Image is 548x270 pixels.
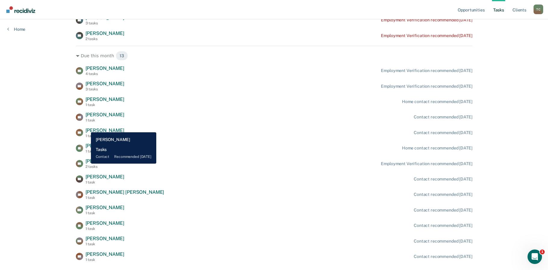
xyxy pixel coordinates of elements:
div: Contact recommended [DATE] [414,223,472,228]
div: 1 task [86,211,124,215]
span: [PERSON_NAME] [PERSON_NAME] [86,189,164,195]
div: 1 task [86,118,124,122]
span: [PERSON_NAME] [86,81,124,86]
div: 1 task [86,103,124,107]
div: Contact recommended [DATE] [414,130,472,135]
div: 1 task [86,134,124,138]
span: [PERSON_NAME] [86,236,124,241]
span: [PERSON_NAME] [86,96,124,102]
div: 1 task [86,227,124,231]
div: 1 task [86,258,124,262]
div: 3 tasks [86,21,124,25]
div: Due this month 13 [76,51,472,61]
div: Employment Verification recommended [DATE] [381,33,472,38]
span: 13 [116,51,128,61]
span: [PERSON_NAME] [86,251,124,257]
div: Contact recommended [DATE] [414,115,472,120]
div: Contact recommended [DATE] [414,177,472,182]
span: [PERSON_NAME] [86,112,124,118]
div: Home contact recommended [DATE] [402,99,472,104]
div: Employment Verification recommended [DATE] [381,84,472,89]
div: Employment Verification recommended [DATE] [381,68,472,73]
span: [PERSON_NAME] [86,205,124,210]
div: 1 task [86,180,124,184]
span: [PERSON_NAME] [86,30,124,36]
div: 2 tasks [86,37,124,41]
img: Recidiviz [6,6,35,13]
div: Employment Verification recommended [DATE] [381,161,472,166]
span: [PERSON_NAME] [86,158,124,164]
div: 2 tasks [86,165,124,169]
div: 1 task [86,149,124,153]
span: [PERSON_NAME] [86,174,124,180]
iframe: Intercom live chat [528,250,542,264]
div: Contact recommended [DATE] [414,192,472,197]
span: [PERSON_NAME] [86,65,124,71]
span: [PERSON_NAME] [86,127,124,133]
div: 4 tasks [86,72,124,76]
div: Home contact recommended [DATE] [402,146,472,151]
button: Profile dropdown button [534,5,543,14]
span: 1 [540,250,545,254]
div: Contact recommended [DATE] [414,254,472,259]
div: T C [534,5,543,14]
div: 1 task [86,196,164,200]
div: 3 tasks [86,87,124,91]
div: 1 task [86,242,124,246]
div: Employment Verification recommended [DATE] [381,17,472,23]
span: [PERSON_NAME] [86,220,124,226]
span: [PERSON_NAME] [86,143,124,149]
div: Contact recommended [DATE] [414,239,472,244]
div: Contact recommended [DATE] [414,208,472,213]
a: Home [7,27,25,32]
